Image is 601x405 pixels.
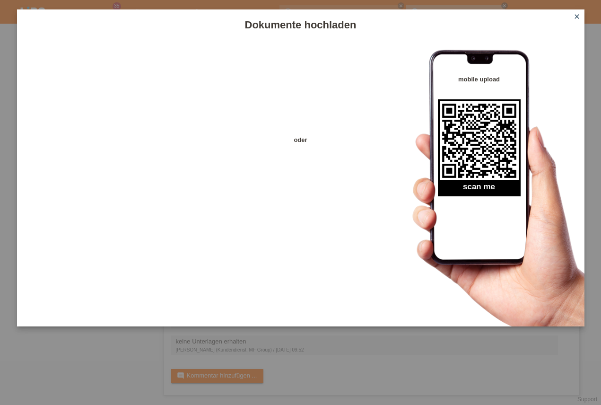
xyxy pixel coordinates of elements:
[438,76,521,83] h4: mobile upload
[31,64,284,300] iframe: Upload
[17,19,584,31] h1: Dokumente hochladen
[284,135,317,145] span: oder
[438,182,521,196] h2: scan me
[573,13,581,20] i: close
[571,12,583,23] a: close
